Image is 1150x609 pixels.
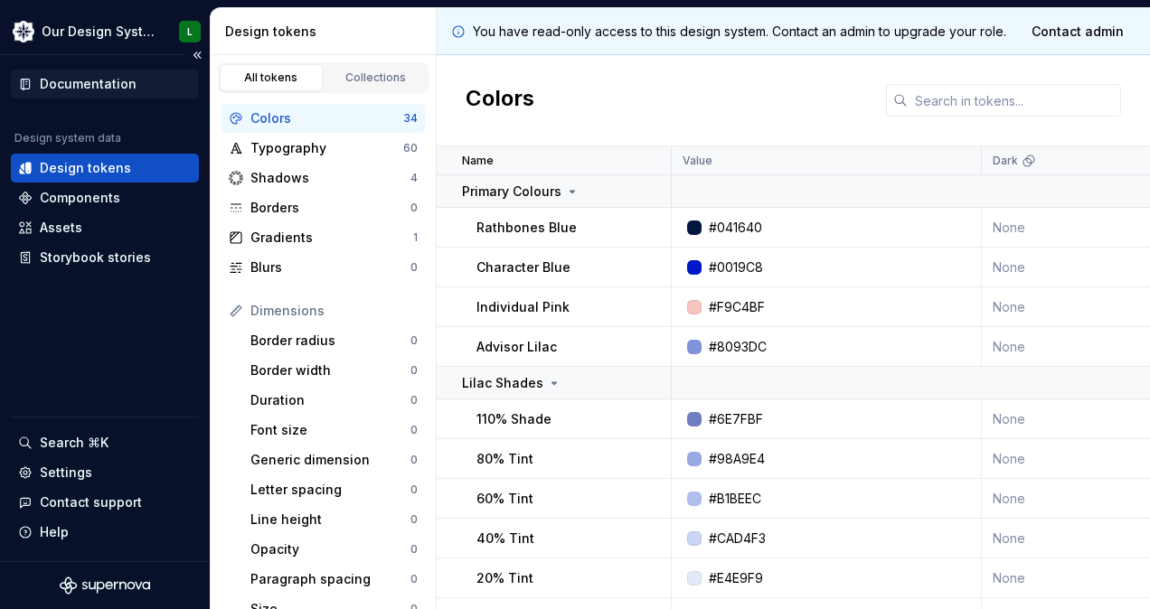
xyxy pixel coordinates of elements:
[709,258,763,276] div: #0019C8
[473,23,1006,41] p: You have read-only access to this design system. Contact an admin to upgrade your role.
[225,23,429,41] div: Design tokens
[4,12,206,51] button: Our Design SystemL
[1020,15,1136,48] a: Contact admin
[410,260,418,275] div: 0
[410,201,418,215] div: 0
[709,410,763,428] div: #6E7FBF
[250,139,403,157] div: Typography
[250,199,410,217] div: Borders
[410,453,418,467] div: 0
[250,229,413,247] div: Gradients
[410,483,418,497] div: 0
[11,428,199,457] button: Search ⌘K
[222,164,425,192] a: Shadows4
[226,70,316,85] div: All tokens
[476,410,551,428] p: 110% Shade
[40,189,120,207] div: Components
[410,171,418,185] div: 4
[250,169,410,187] div: Shadows
[709,338,767,356] div: #8093DC
[13,21,34,42] img: 344848e3-ec3d-4aa0-b708-b8ed6430a7e0.png
[250,511,410,529] div: Line height
[466,84,534,117] h2: Colors
[11,518,199,547] button: Help
[993,154,1018,168] p: Dark
[683,154,712,168] p: Value
[476,338,557,356] p: Advisor Lilac
[42,23,157,41] div: Our Design System
[709,450,765,468] div: #98A9E4
[11,213,199,242] a: Assets
[462,154,494,168] p: Name
[250,109,403,127] div: Colors
[250,361,410,379] div: Border width
[243,386,425,415] a: Duration0
[410,393,418,408] div: 0
[709,298,765,316] div: #F9C4BF
[222,134,425,163] a: Typography60
[476,298,570,316] p: Individual Pink
[243,565,425,594] a: Paragraph spacing0
[60,576,150,595] svg: Supernova Logo
[40,523,69,541] div: Help
[222,223,425,252] a: Gradients1
[476,450,533,468] p: 80% Tint
[40,464,92,482] div: Settings
[184,42,210,68] button: Collapse sidebar
[908,84,1121,117] input: Search in tokens...
[331,70,421,85] div: Collections
[11,70,199,98] a: Documentation
[250,258,410,276] div: Blurs
[40,493,142,511] div: Contact support
[1032,23,1124,41] span: Contact admin
[40,75,137,93] div: Documentation
[709,529,766,548] div: #CAD4F3
[11,183,199,212] a: Components
[222,193,425,222] a: Borders0
[14,131,121,145] div: Design system data
[403,111,418,126] div: 34
[250,451,410,469] div: Generic dimension
[410,572,418,586] div: 0
[187,24,193,39] div: L
[709,490,761,508] div: #B1BEEC
[11,458,199,487] a: Settings
[462,374,543,392] p: Lilac Shades
[40,219,82,237] div: Assets
[222,104,425,133] a: Colors34
[40,248,151,267] div: Storybook stories
[11,243,199,272] a: Storybook stories
[410,333,418,348] div: 0
[410,512,418,527] div: 0
[410,423,418,437] div: 0
[476,529,534,548] p: 40% Tint
[476,219,577,237] p: Rathbones Blue
[243,326,425,355] a: Border radius0
[243,535,425,564] a: Opacity0
[243,416,425,445] a: Font size0
[250,302,418,320] div: Dimensions
[410,542,418,557] div: 0
[11,488,199,517] button: Contact support
[410,363,418,378] div: 0
[222,253,425,282] a: Blurs0
[250,391,410,409] div: Duration
[250,421,410,439] div: Font size
[250,332,410,350] div: Border radius
[476,258,570,276] p: Character Blue
[462,183,561,201] p: Primary Colours
[403,141,418,155] div: 60
[243,445,425,474] a: Generic dimension0
[243,475,425,504] a: Letter spacing0
[11,154,199,183] a: Design tokens
[250,481,410,499] div: Letter spacing
[413,230,418,245] div: 1
[250,540,410,558] div: Opacity
[243,356,425,385] a: Border width0
[40,434,108,452] div: Search ⌘K
[476,490,533,508] p: 60% Tint
[40,159,131,177] div: Design tokens
[709,569,763,587] div: #E4E9F9
[243,505,425,534] a: Line height0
